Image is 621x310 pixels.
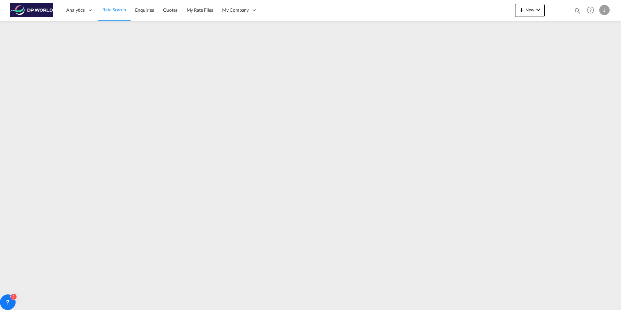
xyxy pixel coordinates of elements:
span: Help [585,5,596,16]
span: Quotes [163,7,177,13]
div: Help [585,5,599,16]
md-icon: icon-chevron-down [534,6,542,14]
span: Rate Search [102,7,126,12]
div: J [599,5,610,15]
span: My Rate Files [187,7,213,13]
div: icon-magnify [574,7,581,17]
span: My Company [222,7,249,13]
md-icon: icon-plus 400-fg [518,6,526,14]
span: New [518,7,542,12]
img: c08ca190194411f088ed0f3ba295208c.png [10,3,54,18]
button: icon-plus 400-fgNewicon-chevron-down [515,4,545,17]
md-icon: icon-magnify [574,7,581,14]
span: Enquiries [135,7,154,13]
span: Analytics [66,7,85,13]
